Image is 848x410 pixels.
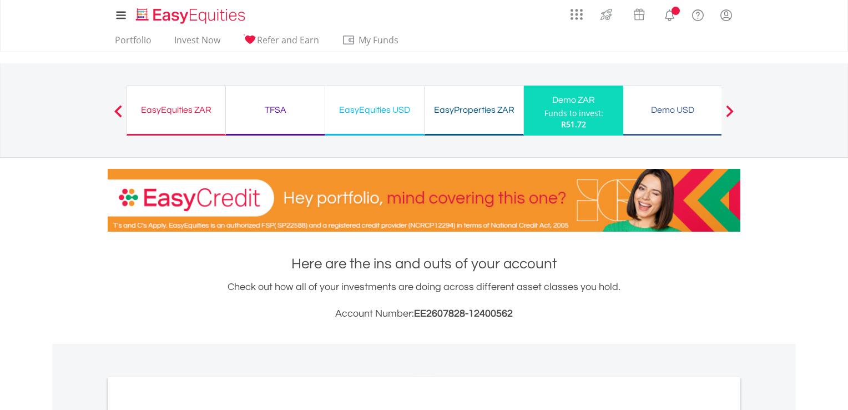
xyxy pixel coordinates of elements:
[414,308,513,319] span: EE2607828-12400562
[107,111,129,122] button: Previous
[531,92,617,108] div: Demo ZAR
[134,7,250,25] img: EasyEquities_Logo.png
[110,34,156,52] a: Portfolio
[342,33,415,47] span: My Funds
[239,34,324,52] a: Refer and Earn
[233,102,318,118] div: TFSA
[561,119,586,129] span: R51.72
[719,111,741,122] button: Next
[623,3,655,23] a: Vouchers
[108,279,740,322] div: Check out how all of your investments are doing across different asset classes you hold.
[655,3,684,25] a: Notifications
[257,34,319,46] span: Refer and Earn
[108,169,740,232] img: EasyCredit Promotion Banner
[630,102,715,118] div: Demo USD
[630,6,648,23] img: vouchers-v2.svg
[684,3,712,25] a: FAQ's and Support
[132,3,250,25] a: Home page
[712,3,740,27] a: My Profile
[108,254,740,274] h1: Here are the ins and outs of your account
[571,8,583,21] img: grid-menu-icon.svg
[170,34,225,52] a: Invest Now
[563,3,590,21] a: AppsGrid
[134,102,219,118] div: EasyEquities ZAR
[544,108,603,119] div: Funds to invest:
[108,306,740,322] h3: Account Number:
[597,6,615,23] img: thrive-v2.svg
[431,102,517,118] div: EasyProperties ZAR
[332,102,417,118] div: EasyEquities USD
